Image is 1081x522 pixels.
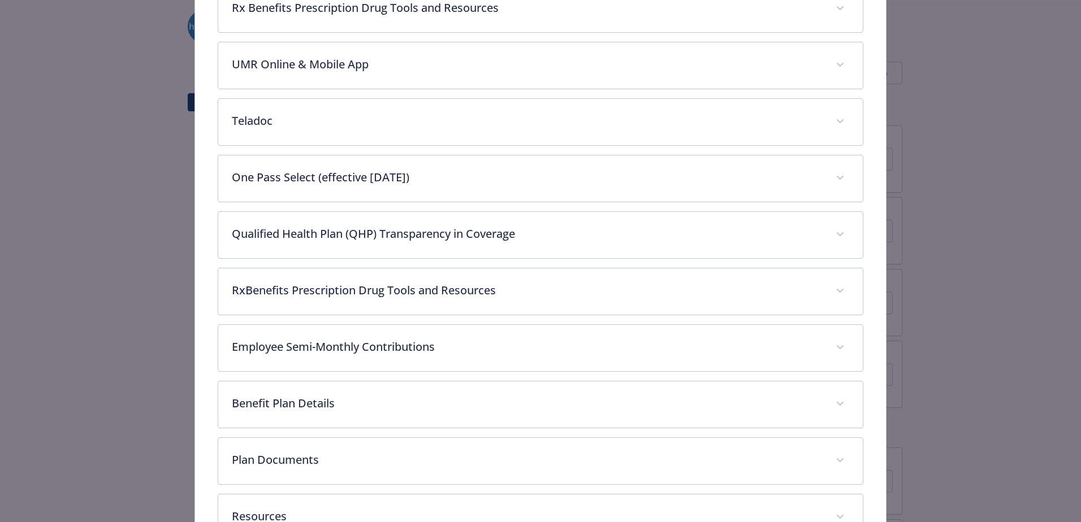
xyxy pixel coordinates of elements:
div: One Pass Select (effective [DATE]) [218,155,863,202]
p: Teladoc [232,112,822,129]
p: One Pass Select (effective [DATE]) [232,169,822,186]
p: Plan Documents [232,451,822,468]
p: UMR Online & Mobile App [232,56,822,73]
p: Benefit Plan Details [232,395,822,412]
p: RxBenefits Prescription Drug Tools and Resources [232,282,822,299]
p: Employee Semi-Monthly Contributions [232,338,822,355]
div: Plan Documents [218,438,863,484]
div: Employee Semi-Monthly Contributions [218,325,863,371]
div: Benefit Plan Details [218,381,863,428]
div: Teladoc [218,99,863,145]
div: RxBenefits Prescription Drug Tools and Resources [218,268,863,315]
p: Qualified Health Plan (QHP) Transparency in Coverage [232,225,822,242]
div: Qualified Health Plan (QHP) Transparency in Coverage [218,212,863,258]
div: UMR Online & Mobile App [218,42,863,89]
